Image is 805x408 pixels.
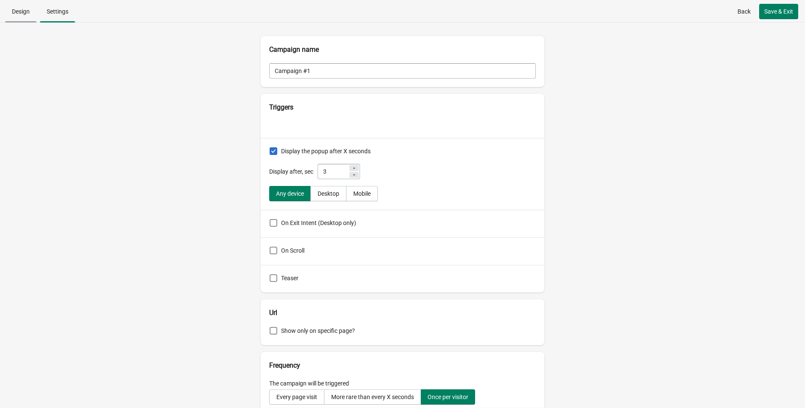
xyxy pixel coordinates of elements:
button: Once per visitor [421,389,475,405]
h2: Triggers [269,102,536,113]
button: Back [732,4,756,19]
div: Mobile [353,190,371,197]
span: Save & Exit [764,8,793,15]
button: Desktop [310,186,346,201]
span: Design [12,8,30,15]
button: Any device [269,186,311,201]
div: Desktop [318,190,339,197]
span: The campaign will be triggered [269,380,349,387]
span: On Scroll [281,247,304,254]
div: More rare than every X seconds [331,394,414,400]
div: Every page visit [276,394,317,400]
input: Campaign name [269,63,536,79]
h2: Url [269,308,536,318]
span: Display after, sec [269,168,313,175]
div: Any device [276,190,304,197]
span: Teaser [281,275,298,281]
button: Every page visit [269,389,324,405]
h2: Campaign name [269,45,536,55]
span: Back [737,8,751,15]
span: Show only on specific page? [281,327,355,334]
span: Settings [47,8,68,15]
button: More rare than every X seconds [324,389,421,405]
span: On Exit Intent (Desktop only) [281,219,356,226]
h2: Frequency [269,360,536,371]
button: Mobile [346,186,378,201]
span: Display the popup after X seconds [281,148,371,155]
div: Once per visitor [428,394,468,400]
button: Save & Exit [759,4,798,19]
